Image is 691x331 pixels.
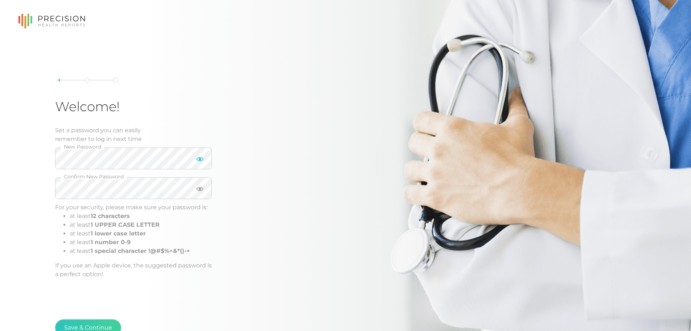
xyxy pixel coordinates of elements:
div: Set a password you can easily remember to log in next time [55,126,212,144]
b: 1 lower case letter [91,230,146,237]
b: 1 number 0-9 [91,239,131,246]
li: at least [70,238,212,247]
li: at least [70,247,212,255]
h1: Welcome! [55,98,212,114]
li: at least [70,212,212,221]
li: at least [70,229,212,238]
b: 12 characters [91,213,130,219]
li: at least [70,221,212,229]
div: For your security, please make sure your password is: If you use an Apple device, the suggested p... [55,203,212,279]
b: 1 UPPER CASE LETTER [91,221,160,228]
b: 1 special character !@#$%^&*()-+ [91,247,190,254]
